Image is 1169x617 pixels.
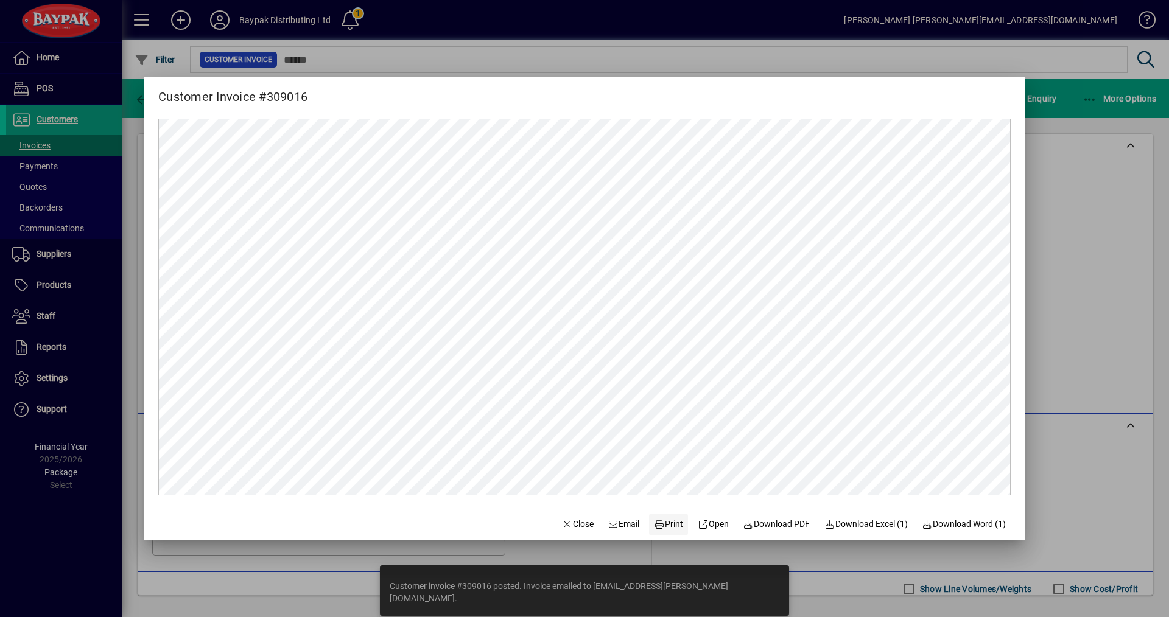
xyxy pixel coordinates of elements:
button: Download Excel (1) [820,514,913,535]
span: Download Excel (1) [824,518,908,531]
span: Print [654,518,683,531]
span: Download PDF [743,518,810,531]
a: Open [693,514,734,535]
button: Email [603,514,645,535]
a: Download PDF [739,514,815,535]
span: Email [608,518,640,531]
span: Download Word (1) [922,518,1006,531]
h2: Customer Invoice #309016 [144,77,322,106]
button: Close [557,514,599,535]
button: Download Word (1) [918,514,1011,535]
span: Open [698,518,729,531]
button: Print [649,514,688,535]
span: Close [562,518,594,531]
